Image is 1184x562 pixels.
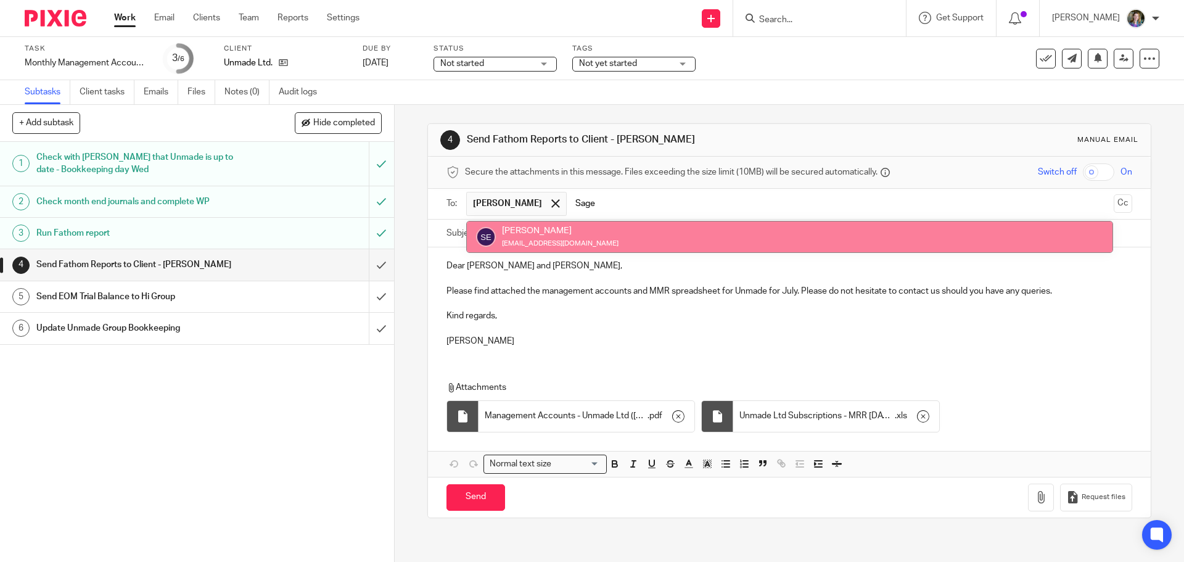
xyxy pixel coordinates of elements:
span: [PERSON_NAME] [473,197,542,210]
span: Unmade Ltd Subscriptions - MRR [DATE] [739,410,894,422]
span: Request files [1082,492,1125,502]
div: . [733,401,939,432]
button: Hide completed [295,112,382,133]
a: Notes (0) [224,80,269,104]
p: [PERSON_NAME] [1052,12,1120,24]
a: Files [187,80,215,104]
img: svg%3E [476,227,496,247]
span: Secure the attachments in this message. Files exceeding the size limit (10MB) will be secured aut... [465,166,878,178]
div: 3 [172,51,184,65]
button: + Add subtask [12,112,80,133]
h1: Send Fathom Reports to Client - [PERSON_NAME] [467,133,816,146]
div: 6 [12,320,30,337]
span: Not yet started [579,59,637,68]
span: [DATE] [363,59,388,67]
a: Audit logs [279,80,326,104]
button: Request files [1060,484,1132,511]
div: 5 [12,288,30,305]
a: Client tasks [80,80,134,104]
h1: Run Fathom report [36,224,250,242]
span: Not started [440,59,484,68]
p: Unmade Ltd. [224,57,273,69]
a: Work [114,12,136,24]
label: Subject: [446,227,479,239]
label: Tags [572,44,696,54]
span: Normal text size [487,458,554,471]
a: Subtasks [25,80,70,104]
p: [PERSON_NAME] [446,335,1132,347]
p: Attachments [446,381,1109,394]
a: Reports [277,12,308,24]
label: Task [25,44,148,54]
small: [EMAIL_ADDRESS][DOMAIN_NAME] [502,240,619,247]
span: Get Support [936,14,984,22]
span: Switch off [1038,166,1077,178]
small: /6 [178,56,184,62]
span: Management Accounts - Unmade Ltd ([DATE]) [485,410,647,422]
label: Status [434,44,557,54]
input: Send [446,484,505,511]
a: Clients [193,12,220,24]
div: Manual email [1077,135,1138,145]
div: [PERSON_NAME] [502,225,619,237]
div: Search for option [483,455,607,474]
p: Kind regards, [446,310,1132,322]
span: pdf [649,410,662,422]
input: Search [758,15,869,26]
div: Monthly Management Accounts - Unmade [25,57,148,69]
button: Cc [1114,194,1132,213]
a: Email [154,12,175,24]
span: Hide completed [313,118,375,128]
a: Emails [144,80,178,104]
label: Client [224,44,347,54]
div: . [479,401,694,432]
a: Team [239,12,259,24]
h1: Check month end journals and complete WP [36,192,250,211]
span: On [1120,166,1132,178]
h1: Send EOM Trial Balance to Hi Group [36,287,250,306]
div: 3 [12,225,30,242]
h1: Check with [PERSON_NAME] that Unmade is up to date - Bookkeeping day Wed [36,148,250,180]
p: Please find attached the management accounts and MMR spreadsheet for Unmade for July. Please do n... [446,285,1132,297]
h1: Send Fathom Reports to Client - [PERSON_NAME] [36,255,250,274]
input: Search for option [555,458,599,471]
h1: Update Unmade Group Bookkeeping [36,319,250,337]
img: Pixie [25,10,86,27]
div: 2 [12,193,30,210]
label: To: [446,197,460,210]
img: 1530183611242%20(1).jpg [1126,9,1146,28]
div: 4 [440,130,460,150]
p: Dear [PERSON_NAME] and [PERSON_NAME], [446,260,1132,272]
div: 4 [12,257,30,274]
label: Due by [363,44,418,54]
span: xls [897,410,907,422]
div: 1 [12,155,30,172]
a: Settings [327,12,360,24]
